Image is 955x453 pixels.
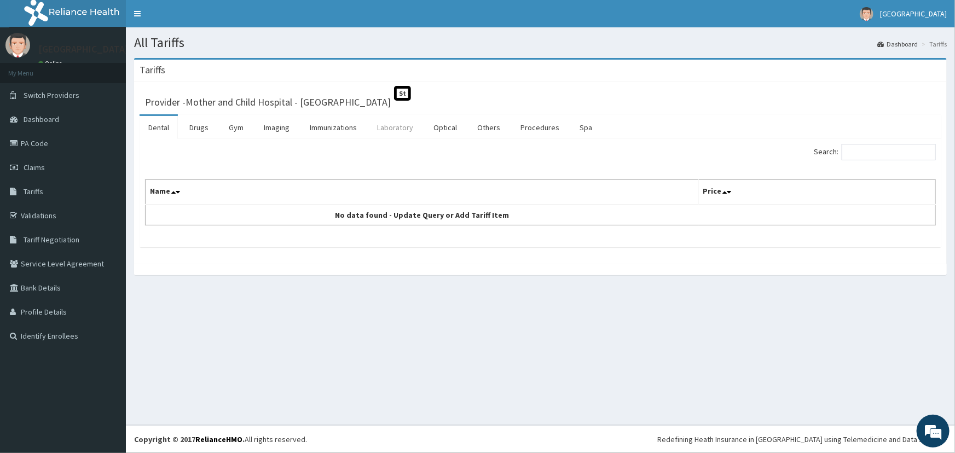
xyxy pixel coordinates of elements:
[368,116,422,139] a: Laboratory
[145,97,391,107] h3: Provider - Mother and Child Hospital - [GEOGRAPHIC_DATA]
[877,39,918,49] a: Dashboard
[126,425,955,453] footer: All rights reserved.
[860,7,873,21] img: User Image
[146,180,699,205] th: Name
[394,86,411,101] span: St
[38,44,129,54] p: [GEOGRAPHIC_DATA]
[657,434,947,445] div: Redefining Heath Insurance in [GEOGRAPHIC_DATA] using Telemedicine and Data Science!
[571,116,601,139] a: Spa
[181,116,217,139] a: Drugs
[140,65,165,75] h3: Tariffs
[255,116,298,139] a: Imaging
[134,434,245,444] strong: Copyright © 2017 .
[24,235,79,245] span: Tariff Negotiation
[880,9,947,19] span: [GEOGRAPHIC_DATA]
[5,33,30,57] img: User Image
[814,144,936,160] label: Search:
[38,60,65,67] a: Online
[134,36,947,50] h1: All Tariffs
[842,144,936,160] input: Search:
[140,116,178,139] a: Dental
[24,187,43,196] span: Tariffs
[301,116,366,139] a: Immunizations
[220,116,252,139] a: Gym
[512,116,568,139] a: Procedures
[425,116,466,139] a: Optical
[195,434,242,444] a: RelianceHMO
[919,39,947,49] li: Tariffs
[146,205,699,225] td: No data found - Update Query or Add Tariff Item
[24,90,79,100] span: Switch Providers
[24,162,45,172] span: Claims
[698,180,935,205] th: Price
[24,114,59,124] span: Dashboard
[468,116,509,139] a: Others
